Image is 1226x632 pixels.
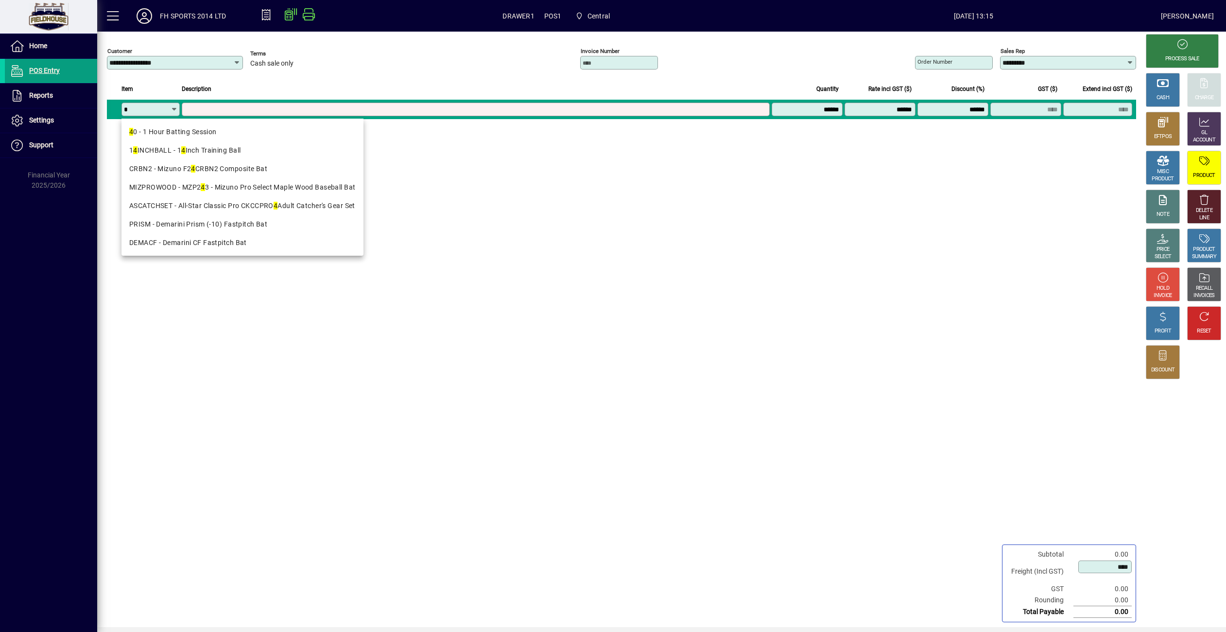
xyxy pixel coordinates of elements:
[5,108,97,133] a: Settings
[786,8,1161,24] span: [DATE] 13:15
[129,238,356,248] div: DEMACF - Demarini CF Fastpitch Bat
[816,84,839,94] span: Quantity
[1193,137,1215,144] div: ACCOUNT
[1157,94,1169,102] div: CASH
[29,116,54,124] span: Settings
[107,48,132,54] mat-label: Customer
[1038,84,1057,94] span: GST ($)
[1006,595,1073,606] td: Rounding
[1083,84,1132,94] span: Extend incl GST ($)
[1199,214,1209,222] div: LINE
[274,202,277,210] em: 4
[1151,367,1174,374] div: DISCOUNT
[1155,253,1172,261] div: SELECT
[1073,595,1132,606] td: 0.00
[1154,133,1172,140] div: EFTPOS
[1001,48,1025,54] mat-label: Sales rep
[1006,560,1073,583] td: Freight (Incl GST)
[1152,176,1174,183] div: PRODUCT
[129,164,356,174] div: CRBN2 - Mizuno F2 CRBN2 Composite Bat
[121,178,363,196] mat-option: MIZPROWOOD - MZP243 - Mizuno Pro Select Maple Wood Baseball Bat
[1193,172,1215,179] div: PRODUCT
[201,183,205,191] em: 4
[129,201,356,211] div: ASCATCHSET - All-Star Classic Pro CKCCPRO Adult Catcher's Gear Set
[129,7,160,25] button: Profile
[1006,583,1073,595] td: GST
[191,165,195,173] em: 4
[121,215,363,233] mat-option: PRISM - Demarini Prism (-10) Fastpitch Bat
[5,84,97,108] a: Reports
[1073,583,1132,595] td: 0.00
[5,34,97,58] a: Home
[160,8,226,24] div: FH SPORTS 2014 LTD
[29,42,47,50] span: Home
[1073,606,1132,618] td: 0.00
[1165,55,1199,63] div: PROCESS SALE
[1157,168,1169,176] div: MISC
[133,146,137,154] em: 4
[868,84,912,94] span: Rate incl GST ($)
[1006,549,1073,560] td: Subtotal
[1192,253,1216,261] div: SUMMARY
[1195,94,1214,102] div: CHARGE
[1201,129,1208,137] div: GL
[1006,606,1073,618] td: Total Payable
[121,123,363,141] mat-option: 40 - 1 Hour Batting Session
[917,58,952,65] mat-label: Order number
[129,145,356,156] div: 1 INCHBALL - 1 Inch Training Ball
[502,8,534,24] span: DRAWER1
[1155,328,1171,335] div: PROFIT
[181,146,185,154] em: 4
[121,233,363,252] mat-option: DEMACF - Demarini CF Fastpitch Bat
[250,51,309,57] span: Terms
[1196,207,1212,214] div: DELETE
[571,7,614,25] span: Central
[121,141,363,159] mat-option: 14INCHBALL - 14 Inch Training Ball
[129,219,356,229] div: PRISM - Demarini Prism (-10) Fastpitch Bat
[29,91,53,99] span: Reports
[129,127,356,137] div: 0 - 1 Hour Batting Session
[544,8,562,24] span: POS1
[1193,292,1214,299] div: INVOICES
[951,84,984,94] span: Discount (%)
[1154,292,1172,299] div: INVOICE
[1157,246,1170,253] div: PRICE
[121,159,363,178] mat-option: CRBN2 - Mizuno F24 CRBN2 Composite Bat
[250,60,294,68] span: Cash sale only
[1197,328,1211,335] div: RESET
[129,128,133,136] em: 4
[1073,549,1132,560] td: 0.00
[121,84,133,94] span: Item
[29,67,60,74] span: POS Entry
[1157,285,1169,292] div: HOLD
[1196,285,1213,292] div: RECALL
[1193,246,1215,253] div: PRODUCT
[581,48,620,54] mat-label: Invoice number
[129,182,356,193] div: MIZPROWOOD - MZP2 3 - Mizuno Pro Select Maple Wood Baseball Bat
[182,84,211,94] span: Description
[5,133,97,158] a: Support
[1161,8,1214,24] div: [PERSON_NAME]
[587,8,610,24] span: Central
[1157,211,1169,218] div: NOTE
[29,141,53,149] span: Support
[121,196,363,215] mat-option: ASCATCHSET - All-Star Classic Pro CKCCPRO4 Adult Catcher's Gear Set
